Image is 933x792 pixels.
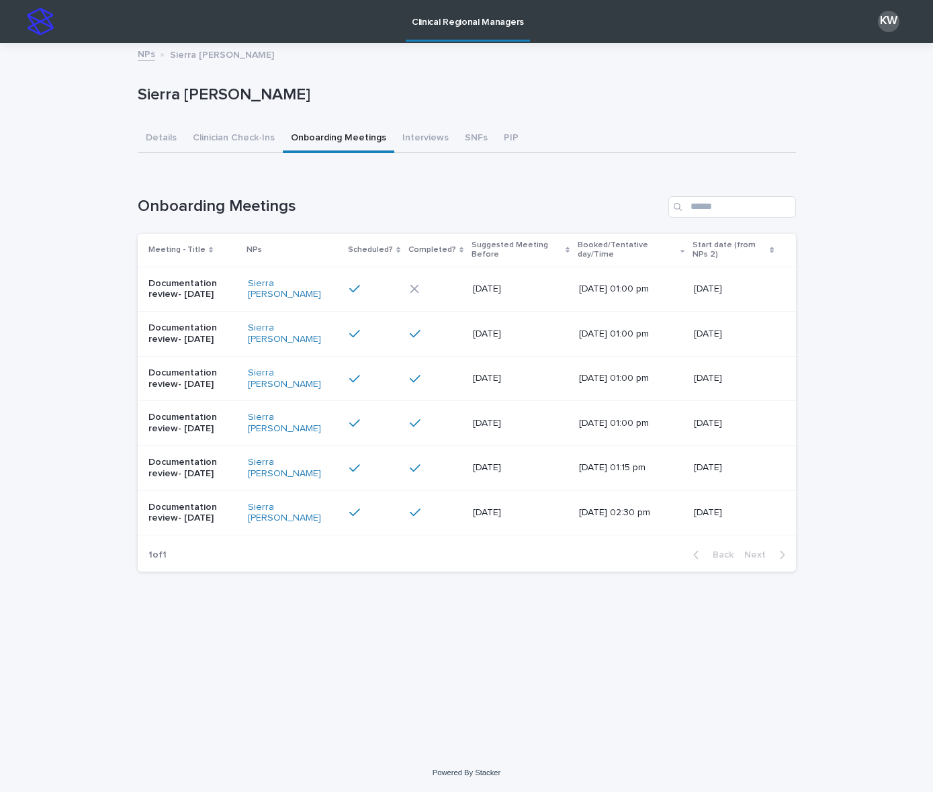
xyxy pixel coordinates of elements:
[694,328,774,340] p: [DATE]
[878,11,899,32] div: KW
[138,356,796,401] tr: Documentation review- [DATE]Sierra [PERSON_NAME] [DATE][DATE] 01:00 pm[DATE]
[744,550,774,560] span: Next
[473,283,568,295] p: [DATE]
[148,278,238,301] p: Documentation review- [DATE]
[248,502,339,525] a: Sierra [PERSON_NAME]
[457,125,496,153] button: SNFs
[705,550,734,560] span: Back
[248,322,339,345] a: Sierra [PERSON_NAME]
[579,418,675,429] p: [DATE] 01:00 pm
[138,125,185,153] button: Details
[694,373,774,384] p: [DATE]
[693,238,766,263] p: Start date (from NPs 2)
[682,549,739,561] button: Back
[138,312,796,357] tr: Documentation review- [DATE]Sierra [PERSON_NAME] [DATE][DATE] 01:00 pm[DATE]
[694,283,774,295] p: [DATE]
[348,243,393,257] p: Scheduled?
[283,125,394,153] button: Onboarding Meetings
[473,373,568,384] p: [DATE]
[473,328,568,340] p: [DATE]
[739,549,796,561] button: Next
[138,539,177,572] p: 1 of 1
[579,373,675,384] p: [DATE] 01:00 pm
[248,367,339,390] a: Sierra [PERSON_NAME]
[248,457,339,480] a: Sierra [PERSON_NAME]
[138,85,791,105] p: Sierra [PERSON_NAME]
[138,445,796,490] tr: Documentation review- [DATE]Sierra [PERSON_NAME] [DATE][DATE] 01:15 pm[DATE]
[148,243,206,257] p: Meeting - Title
[148,502,238,525] p: Documentation review- [DATE]
[473,462,568,474] p: [DATE]
[579,507,675,519] p: [DATE] 02:30 pm
[170,46,274,61] p: Sierra [PERSON_NAME]
[473,507,568,519] p: [DATE]
[579,328,675,340] p: [DATE] 01:00 pm
[27,8,54,35] img: stacker-logo-s-only.png
[138,267,796,312] tr: Documentation review- [DATE]Sierra [PERSON_NAME] [DATE][DATE] 01:00 pm[DATE]
[394,125,457,153] button: Interviews
[694,507,774,519] p: [DATE]
[473,418,568,429] p: [DATE]
[185,125,283,153] button: Clinician Check-Ins
[248,278,339,301] a: Sierra [PERSON_NAME]
[579,462,675,474] p: [DATE] 01:15 pm
[433,768,500,777] a: Powered By Stacker
[148,322,238,345] p: Documentation review- [DATE]
[472,238,562,263] p: Suggested Meeting Before
[694,418,774,429] p: [DATE]
[578,238,677,263] p: Booked/Tentative day/Time
[148,457,238,480] p: Documentation review- [DATE]
[408,243,456,257] p: Completed?
[148,367,238,390] p: Documentation review- [DATE]
[148,412,238,435] p: Documentation review- [DATE]
[668,196,796,218] input: Search
[248,412,339,435] a: Sierra [PERSON_NAME]
[496,125,527,153] button: PIP
[138,490,796,535] tr: Documentation review- [DATE]Sierra [PERSON_NAME] [DATE][DATE] 02:30 pm[DATE]
[138,197,663,216] h1: Onboarding Meetings
[247,243,262,257] p: NPs
[138,401,796,446] tr: Documentation review- [DATE]Sierra [PERSON_NAME] [DATE][DATE] 01:00 pm[DATE]
[579,283,675,295] p: [DATE] 01:00 pm
[138,46,155,61] a: NPs
[694,462,774,474] p: [DATE]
